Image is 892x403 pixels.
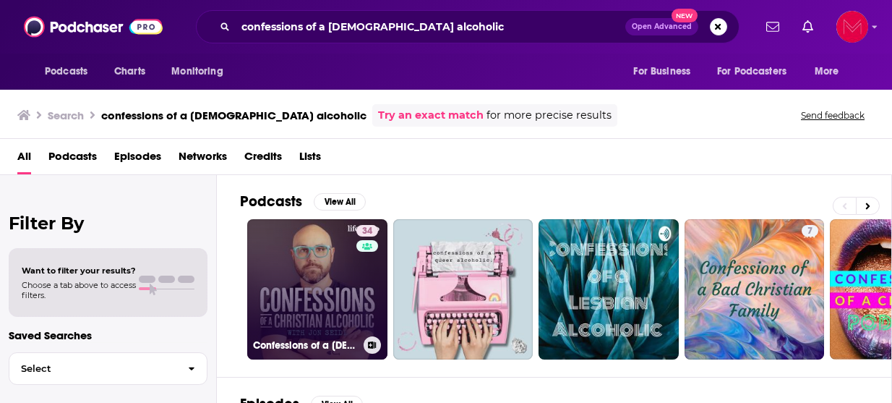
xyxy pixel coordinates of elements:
[797,14,819,39] a: Show notifications dropdown
[236,15,625,38] input: Search podcasts, credits, & more...
[35,58,106,85] button: open menu
[161,58,241,85] button: open menu
[836,11,868,43] span: Logged in as Pamelamcclure
[708,58,807,85] button: open menu
[45,61,87,82] span: Podcasts
[802,225,818,237] a: 7
[672,9,698,22] span: New
[105,58,154,85] a: Charts
[836,11,868,43] button: Show profile menu
[815,61,839,82] span: More
[625,18,698,35] button: Open AdvancedNew
[244,145,282,174] a: Credits
[22,266,136,276] span: Want to filter your results?
[48,109,84,122] h3: Search
[486,107,612,124] span: for more precise results
[314,193,366,211] button: View All
[240,192,302,211] h2: Podcasts
[9,364,176,373] span: Select
[362,224,372,239] span: 34
[240,192,366,211] a: PodcastsView All
[114,145,161,174] a: Episodes
[114,61,145,82] span: Charts
[623,58,708,85] button: open menu
[9,352,207,385] button: Select
[836,11,868,43] img: User Profile
[807,224,812,239] span: 7
[717,61,786,82] span: For Podcasters
[805,58,857,85] button: open menu
[633,61,690,82] span: For Business
[797,109,869,122] button: Send feedback
[356,225,378,237] a: 34
[299,145,321,174] a: Lists
[760,14,785,39] a: Show notifications dropdown
[17,145,31,174] a: All
[378,107,484,124] a: Try an exact match
[196,10,739,43] div: Search podcasts, credits, & more...
[9,328,207,342] p: Saved Searches
[685,219,825,360] a: 7
[253,339,358,352] h3: Confessions of a [DEMOGRAPHIC_DATA] Alcoholic with [PERSON_NAME]
[101,109,366,122] h3: confessions of a [DEMOGRAPHIC_DATA] alcoholic
[22,280,136,300] span: Choose a tab above to access filters.
[9,213,207,234] h2: Filter By
[632,23,692,30] span: Open Advanced
[24,13,163,41] img: Podchaser - Follow, Share and Rate Podcasts
[247,219,387,360] a: 34Confessions of a [DEMOGRAPHIC_DATA] Alcoholic with [PERSON_NAME]
[179,145,227,174] a: Networks
[171,61,223,82] span: Monitoring
[48,145,97,174] a: Podcasts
